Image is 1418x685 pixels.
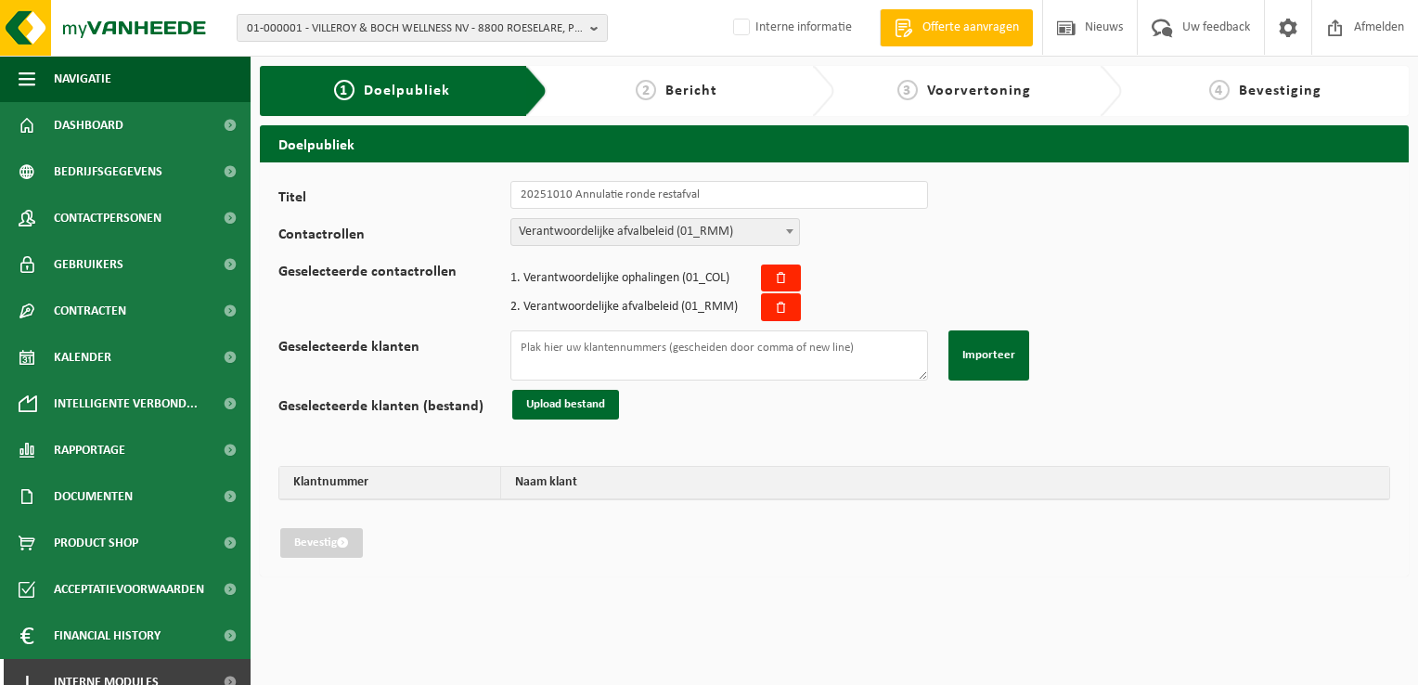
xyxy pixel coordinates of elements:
label: Interne informatie [729,14,852,42]
span: 01-000001 - VILLEROY & BOCH WELLNESS NV - 8800 ROESELARE, POPULIERSTRAAT 1 [247,15,583,43]
span: Acceptatievoorwaarden [54,566,204,613]
label: Geselecteerde klanten [278,340,510,381]
label: Geselecteerde klanten (bestand) [278,399,510,420]
span: Bedrijfsgegevens [54,149,162,195]
a: Offerte aanvragen [880,9,1033,46]
label: Contactrollen [278,227,510,246]
span: Contracten [54,288,126,334]
span: Financial History [54,613,161,659]
th: Naam klant [501,467,1389,499]
label: Titel [278,190,510,209]
span: . Verantwoordelijke ophalingen (01_COL) [510,272,729,285]
span: 2 [510,300,517,314]
span: 3 [897,80,918,100]
span: Documenten [54,473,133,520]
span: 4 [1209,80,1230,100]
span: Voorvertoning [927,84,1031,98]
span: . Verantwoordelijke afvalbeleid (01_RMM) [510,301,738,314]
span: Kalender [54,334,111,381]
button: 01-000001 - VILLEROY & BOCH WELLNESS NV - 8800 ROESELARE, POPULIERSTRAAT 1 [237,14,608,42]
th: Klantnummer [279,467,501,499]
span: 1 [334,80,354,100]
h2: Doelpubliek [260,125,1409,162]
span: Rapportage [54,427,125,473]
button: Upload bestand [512,390,619,420]
span: Dashboard [54,102,123,149]
span: Offerte aanvragen [918,19,1024,37]
label: Geselecteerde contactrollen [278,265,510,321]
span: Navigatie [54,56,111,102]
span: Bericht [665,84,717,98]
span: Verantwoordelijke afvalbeleid (01_RMM) [510,218,800,246]
span: Verantwoordelijke afvalbeleid (01_RMM) [511,219,799,245]
span: Gebruikers [54,241,123,288]
span: 1 [510,271,517,285]
span: Contactpersonen [54,195,161,241]
button: Bevestig [280,528,363,558]
span: Doelpubliek [364,84,450,98]
span: 2 [636,80,656,100]
button: Importeer [948,330,1029,381]
span: Bevestiging [1239,84,1321,98]
span: Product Shop [54,520,138,566]
span: Intelligente verbond... [54,381,198,427]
